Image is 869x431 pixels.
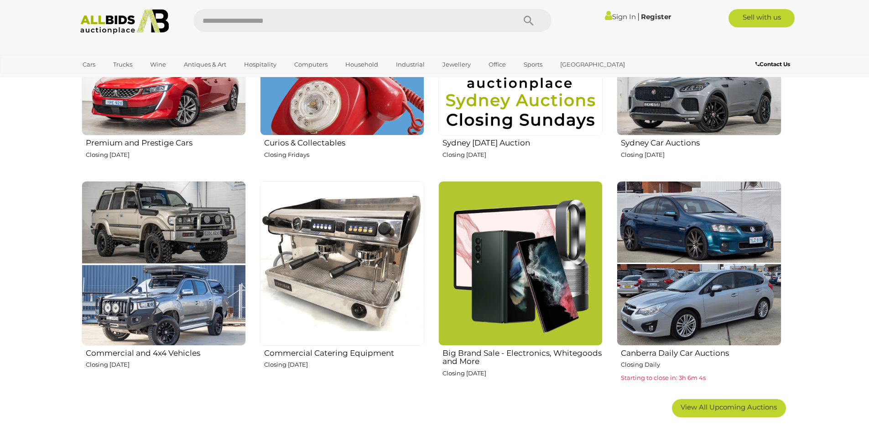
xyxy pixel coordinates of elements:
[621,374,706,381] span: Starting to close in: 3h 6m 4s
[442,150,603,160] p: Closing [DATE]
[621,347,781,358] h2: Canberra Daily Car Auctions
[637,11,640,21] span: |
[264,150,424,160] p: Closing Fridays
[390,57,431,72] a: Industrial
[264,359,424,370] p: Closing [DATE]
[442,136,603,147] h2: Sydney [DATE] Auction
[339,57,384,72] a: Household
[442,368,603,379] p: Closing [DATE]
[82,181,246,345] img: Commercial and 4x4 Vehicles
[438,181,603,392] a: Big Brand Sale - Electronics, Whitegoods and More Closing [DATE]
[755,59,792,69] a: Contact Us
[438,181,603,345] img: Big Brand Sale - Electronics, Whitegoods and More
[86,150,246,160] p: Closing [DATE]
[616,181,781,392] a: Canberra Daily Car Auctions Closing Daily Starting to close in: 3h 6m 4s
[621,136,781,147] h2: Sydney Car Auctions
[755,61,790,68] b: Contact Us
[681,403,777,411] span: View All Upcoming Auctions
[81,181,246,392] a: Commercial and 4x4 Vehicles Closing [DATE]
[672,399,786,417] a: View All Upcoming Auctions
[617,181,781,345] img: Canberra Daily Car Auctions
[86,136,246,147] h2: Premium and Prestige Cars
[641,12,671,21] a: Register
[506,9,552,32] button: Search
[86,347,246,358] h2: Commercial and 4x4 Vehicles
[483,57,512,72] a: Office
[260,181,424,392] a: Commercial Catering Equipment Closing [DATE]
[605,12,636,21] a: Sign In
[729,9,795,27] a: Sell with us
[260,181,424,345] img: Commercial Catering Equipment
[238,57,282,72] a: Hospitality
[621,359,781,370] p: Closing Daily
[107,57,138,72] a: Trucks
[442,347,603,366] h2: Big Brand Sale - Electronics, Whitegoods and More
[178,57,232,72] a: Antiques & Art
[264,136,424,147] h2: Curios & Collectables
[77,57,101,72] a: Cars
[86,359,246,370] p: Closing [DATE]
[264,347,424,358] h2: Commercial Catering Equipment
[144,57,172,72] a: Wine
[288,57,333,72] a: Computers
[554,57,631,72] a: [GEOGRAPHIC_DATA]
[437,57,477,72] a: Jewellery
[621,150,781,160] p: Closing [DATE]
[518,57,548,72] a: Sports
[75,9,174,34] img: Allbids.com.au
